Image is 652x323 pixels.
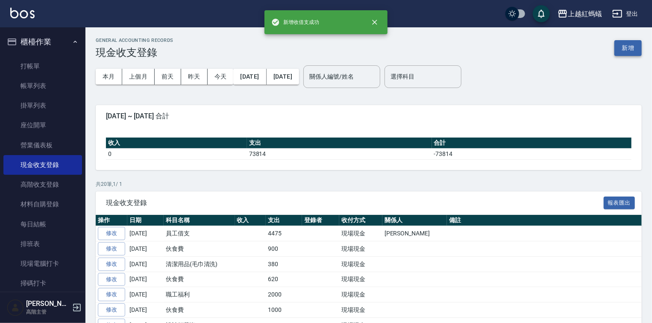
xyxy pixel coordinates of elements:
[127,241,164,257] td: [DATE]
[339,215,382,226] th: 收付方式
[266,241,302,257] td: 900
[98,273,125,286] a: 修改
[127,302,164,318] td: [DATE]
[614,44,642,52] a: 新增
[98,242,125,255] a: 修改
[339,226,382,241] td: 現場現金
[266,302,302,318] td: 1000
[96,215,127,226] th: 操作
[127,215,164,226] th: 日期
[271,18,319,26] span: 新增收借支成功
[7,299,24,316] img: Person
[247,148,432,159] td: 73814
[3,234,82,254] a: 排班表
[235,215,266,226] th: 收入
[604,197,635,210] button: 報表匯出
[339,287,382,302] td: 現場現金
[614,40,642,56] button: 新增
[447,215,651,226] th: 備註
[127,272,164,287] td: [DATE]
[3,214,82,234] a: 每日結帳
[233,69,266,85] button: [DATE]
[96,180,642,188] p: 共 20 筆, 1 / 1
[247,138,432,149] th: 支出
[432,148,631,159] td: -73814
[382,215,447,226] th: 關係人
[181,69,208,85] button: 昨天
[106,112,631,120] span: [DATE] ~ [DATE] 合計
[127,287,164,302] td: [DATE]
[3,254,82,273] a: 現場電腦打卡
[127,256,164,272] td: [DATE]
[10,8,35,18] img: Logo
[266,287,302,302] td: 2000
[266,226,302,241] td: 4475
[3,76,82,96] a: 帳單列表
[164,287,235,302] td: 職工福利
[164,226,235,241] td: 員工借支
[26,300,70,308] h5: [PERSON_NAME]
[164,272,235,287] td: 伙食費
[98,258,125,271] a: 修改
[382,226,447,241] td: [PERSON_NAME]
[266,272,302,287] td: 620
[98,288,125,301] a: 修改
[106,199,604,207] span: 現金收支登錄
[96,69,122,85] button: 本月
[127,226,164,241] td: [DATE]
[98,227,125,240] a: 修改
[164,302,235,318] td: 伙食費
[432,138,631,149] th: 合計
[26,308,70,316] p: 高階主管
[365,13,384,32] button: close
[164,241,235,257] td: 伙食費
[96,47,173,59] h3: 現金收支登錄
[3,135,82,155] a: 營業儀表板
[98,303,125,317] a: 修改
[609,6,642,22] button: 登出
[554,5,605,23] button: 上越紅螞蟻
[3,96,82,115] a: 掛單列表
[604,198,635,206] a: 報表匯出
[267,69,299,85] button: [DATE]
[3,155,82,175] a: 現金收支登錄
[106,138,247,149] th: 收入
[155,69,181,85] button: 前天
[164,215,235,226] th: 科目名稱
[122,69,155,85] button: 上個月
[164,256,235,272] td: 清潔用品(毛巾清洗)
[302,215,339,226] th: 登錄者
[96,38,173,43] h2: GENERAL ACCOUNTING RECORDS
[339,272,382,287] td: 現場現金
[3,175,82,194] a: 高階收支登錄
[266,256,302,272] td: 380
[266,215,302,226] th: 支出
[208,69,234,85] button: 今天
[3,56,82,76] a: 打帳單
[3,194,82,214] a: 材料自購登錄
[339,241,382,257] td: 現場現金
[339,302,382,318] td: 現場現金
[533,5,550,22] button: save
[3,115,82,135] a: 座位開單
[568,9,602,19] div: 上越紅螞蟻
[3,273,82,293] a: 掃碼打卡
[339,256,382,272] td: 現場現金
[106,148,247,159] td: 0
[3,31,82,53] button: 櫃檯作業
